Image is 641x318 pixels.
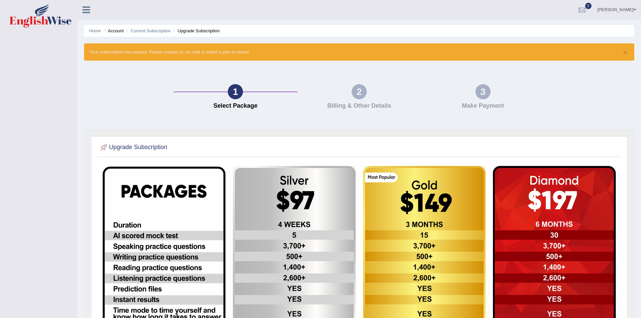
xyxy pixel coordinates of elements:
[623,49,627,56] button: ×
[301,103,418,109] h4: Billing & Other Details
[177,103,294,109] h4: Select Package
[585,3,592,9] span: 0
[84,43,634,61] div: Your subscription has expired. Please contact us via chat or select a plan to renew
[228,84,243,99] div: 1
[172,28,220,34] li: Upgrade Subscription
[424,103,541,109] h4: Make Payment
[131,28,171,33] a: Current Subscription
[102,28,123,34] li: Account
[99,142,167,152] h2: Upgrade Subscription
[89,28,101,33] a: Home
[475,84,491,99] div: 3
[352,84,367,99] div: 2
